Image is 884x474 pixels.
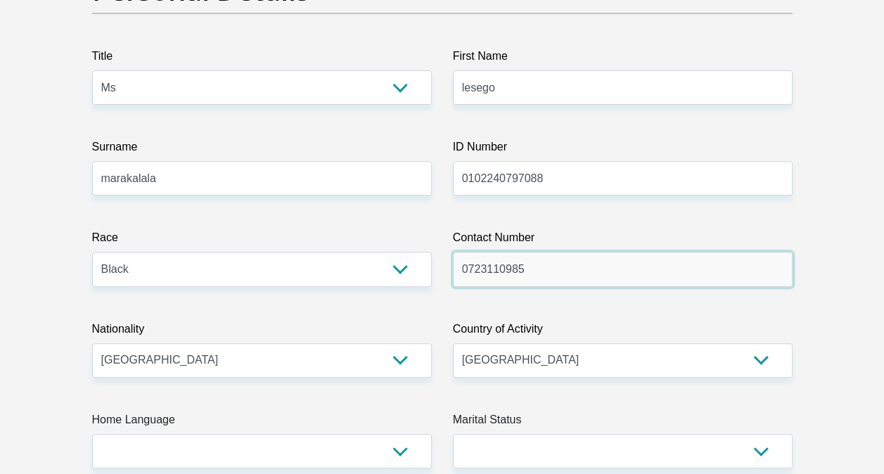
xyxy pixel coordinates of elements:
[453,70,793,105] input: First Name
[453,229,793,252] label: Contact Number
[92,229,432,252] label: Race
[92,161,432,196] input: Surname
[453,411,793,434] label: Marital Status
[453,48,793,70] label: First Name
[453,321,793,343] label: Country of Activity
[453,161,793,196] input: ID Number
[92,139,432,161] label: Surname
[92,321,432,343] label: Nationality
[453,139,793,161] label: ID Number
[92,48,432,70] label: Title
[92,411,432,434] label: Home Language
[453,252,793,286] input: Contact Number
